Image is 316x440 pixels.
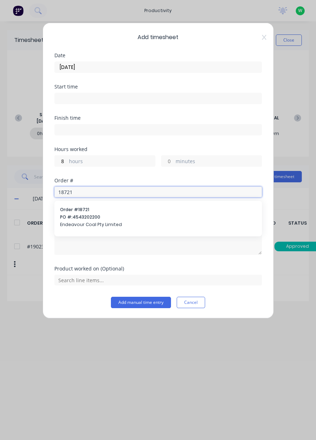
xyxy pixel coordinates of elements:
div: Start time [54,84,262,89]
div: Hours worked [54,147,262,152]
input: Search line items... [54,275,262,285]
input: 0 [55,156,67,166]
div: Finish time [54,116,262,120]
button: Add manual time entry [111,297,171,308]
div: Order # [54,178,262,183]
span: Add timesheet [54,33,262,42]
span: PO #: 4543202200 [60,214,256,220]
input: Search order number... [54,187,262,197]
div: Product worked on (Optional) [54,266,262,271]
label: minutes [176,157,262,166]
input: 0 [161,156,174,166]
span: Order # 18721 [60,206,256,213]
span: Endeavour Coal Pty Limited [60,221,256,228]
label: hours [69,157,155,166]
div: Date [54,53,262,58]
button: Cancel [177,297,205,308]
